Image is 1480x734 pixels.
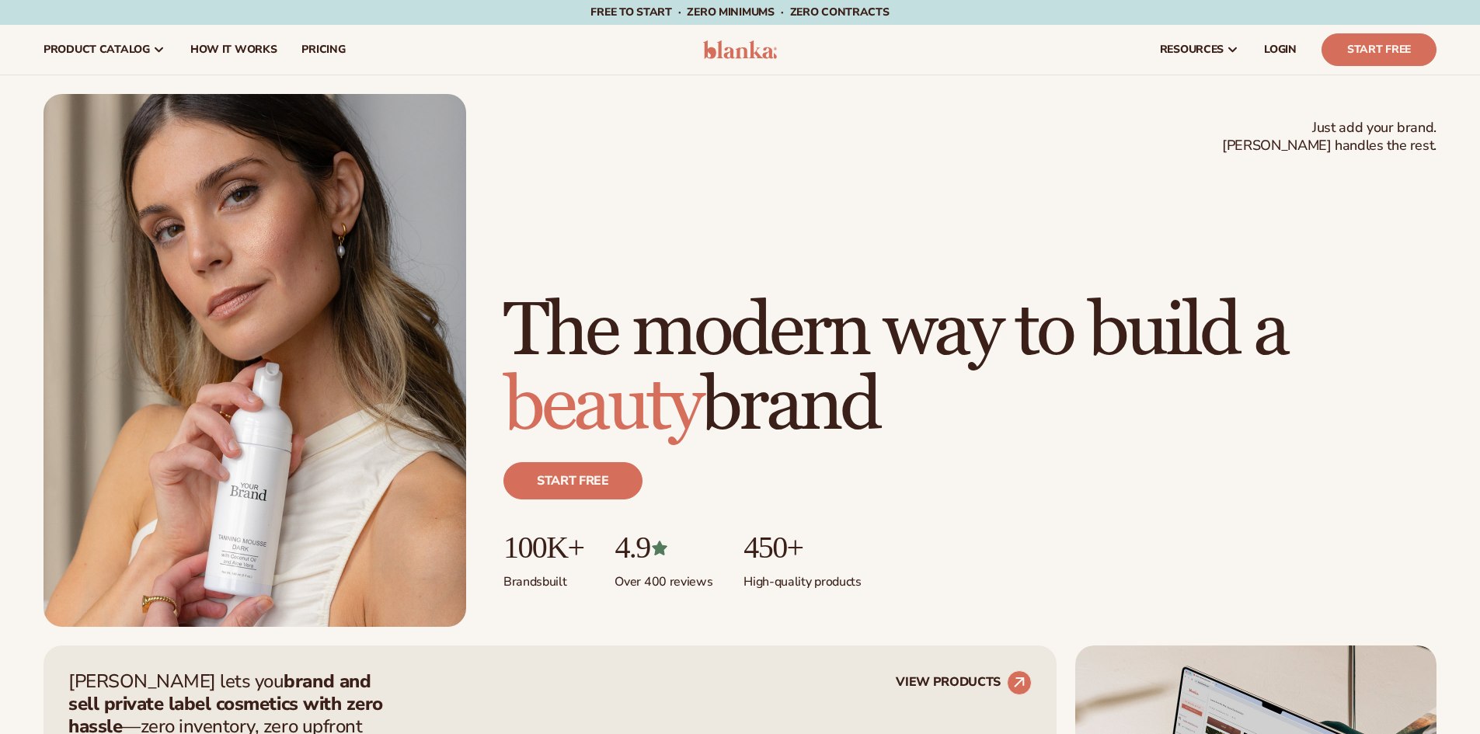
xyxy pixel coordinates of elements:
h1: The modern way to build a brand [503,294,1436,444]
span: Free to start · ZERO minimums · ZERO contracts [590,5,889,19]
span: Just add your brand. [PERSON_NAME] handles the rest. [1222,119,1436,155]
span: resources [1160,43,1224,56]
img: logo [703,40,777,59]
a: pricing [289,25,357,75]
a: How It Works [178,25,290,75]
a: LOGIN [1252,25,1309,75]
p: Brands built [503,565,583,590]
p: 4.9 [615,530,712,565]
span: product catalog [44,43,150,56]
a: resources [1147,25,1252,75]
span: LOGIN [1264,43,1297,56]
a: Start Free [1322,33,1436,66]
a: VIEW PRODUCTS [896,670,1032,695]
a: product catalog [31,25,178,75]
span: beauty [503,360,701,451]
a: Start free [503,462,642,499]
p: Over 400 reviews [615,565,712,590]
img: Female holding tanning mousse. [44,94,466,627]
p: High-quality products [743,565,861,590]
span: How It Works [190,43,277,56]
p: 100K+ [503,530,583,565]
span: pricing [301,43,345,56]
p: 450+ [743,530,861,565]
